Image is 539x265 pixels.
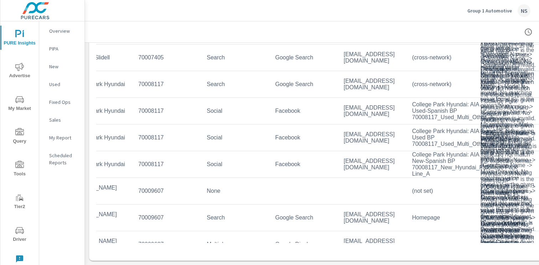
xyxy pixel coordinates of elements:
td: Search [201,209,269,227]
div: New [39,61,84,72]
div: Used [39,79,84,90]
p: PIPA [49,45,79,52]
span: Tier2 [2,194,37,211]
p: My Report [49,134,79,141]
td: 70009607 [133,182,201,200]
td: (cross-network) [406,75,475,93]
td: Social [201,102,269,120]
td: 70008117 [133,129,201,147]
span: Tools [2,161,37,178]
td: Social [201,155,269,173]
p: Group 1 Automotive [467,7,512,14]
td: [PERSON_NAME] Honda [64,206,133,230]
div: Scheduled Reports [39,150,84,168]
div: NS [518,4,530,17]
td: College Park Hyundai: AIA New-Spanish BP 70008117_New_Hyundai_Full Line_A [406,146,475,183]
td: [PERSON_NAME] Honda [64,179,133,203]
span: My Market [2,95,37,113]
p: Used [49,81,79,88]
td: Honda of Slidell [64,49,133,67]
td: Search [201,75,269,93]
td: 70008117 [133,75,201,93]
td: 70008117 [133,102,201,120]
td: College Park Hyundai [64,155,133,173]
p: Fixed Ops [49,99,79,106]
td: [EMAIL_ADDRESS][DOMAIN_NAME] [338,206,406,230]
td: [EMAIL_ADDRESS][DOMAIN_NAME] [338,99,406,123]
td: 70009607 [133,235,201,253]
td: Search [201,49,269,67]
span: Query [2,128,37,145]
td: Homepage [406,209,475,227]
td: 70008117 [133,155,201,173]
td: 70009607 [133,209,201,227]
td: Google Search [269,49,338,67]
td: [EMAIL_ADDRESS][DOMAIN_NAME] [338,46,406,70]
td: Google Search [269,209,338,227]
td: 70007405 [133,49,201,67]
td: [EMAIL_ADDRESS][DOMAIN_NAME] [338,152,406,176]
td: [EMAIL_ADDRESS][DOMAIN_NAME] [338,72,406,96]
td: Social [201,129,269,147]
div: Sales [39,115,84,125]
div: Overview [39,26,84,36]
p: Scheduled Reports [49,152,79,166]
td: (not set) [406,182,475,200]
td: (cross-network) [406,49,475,67]
span: PURE Insights [2,30,37,47]
td: College Park Hyundai [64,75,133,93]
td: Facebook [269,102,338,120]
td: College Park Hyundai: AIA Used-Spanish BP 70008117_Used_Multi_Other_A [406,96,475,126]
p: Sales [49,116,79,123]
td: Google Search [269,75,338,93]
td: College Park Hyundai [64,102,133,120]
td: Facebook [269,129,338,147]
span: Advertise [2,63,37,80]
td: [EMAIL_ADDRESS][DOMAIN_NAME] [338,126,406,150]
td: Google Display [269,235,338,253]
p: New [49,63,79,70]
td: [EMAIL_ADDRESS][DOMAIN_NAME] [338,232,406,256]
span: Driver [2,226,37,244]
div: Fixed Ops [39,97,84,107]
td: College Park Hyundai [64,129,133,147]
td: None [201,182,269,200]
div: My Report [39,132,84,143]
td: College Park Hyundai: AIA Used BP 70008117_Used_Multi_Other_A [406,122,475,153]
p: Overview [49,27,79,35]
td: Multiple [201,235,269,253]
td: [PERSON_NAME] Honda [64,232,133,256]
div: PIPA [39,43,84,54]
td: Facebook [269,155,338,173]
